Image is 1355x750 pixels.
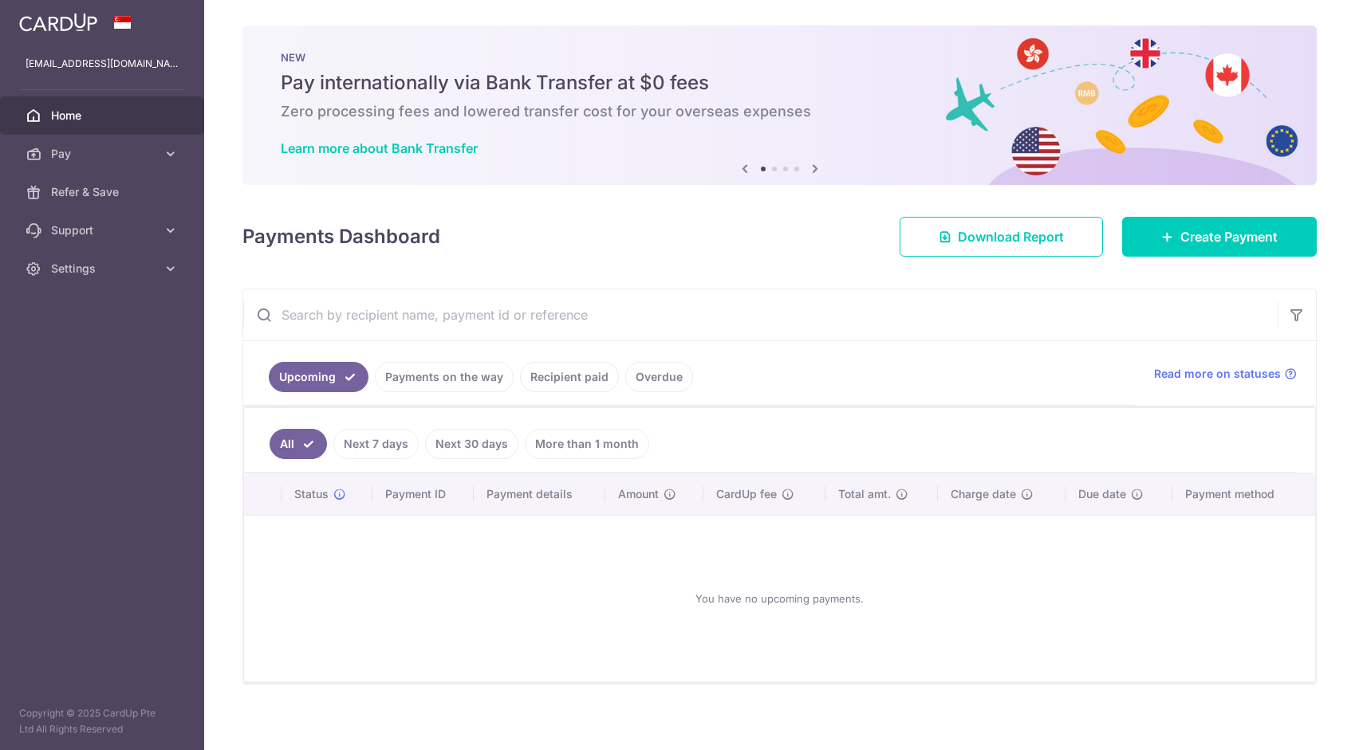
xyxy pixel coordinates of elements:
span: Due date [1078,486,1126,502]
p: NEW [281,51,1278,64]
span: Charge date [951,486,1016,502]
div: You have no upcoming payments. [263,528,1296,669]
span: Download Report [958,227,1064,246]
span: Status [294,486,329,502]
h5: Pay internationally via Bank Transfer at $0 fees [281,70,1278,96]
a: Overdue [625,362,693,392]
a: Read more on statuses [1154,366,1297,382]
th: Payment ID [372,473,474,515]
img: CardUp [19,13,97,32]
input: Search by recipient name, payment id or reference [243,289,1278,340]
a: More than 1 month [525,429,649,459]
span: Support [51,222,156,238]
th: Payment method [1172,473,1315,515]
h4: Payments Dashboard [242,222,440,251]
img: Bank transfer banner [242,26,1317,185]
span: Amount [618,486,659,502]
a: Next 7 days [333,429,419,459]
a: Upcoming [269,362,368,392]
span: Read more on statuses [1154,366,1281,382]
span: CardUp fee [716,486,777,502]
a: Payments on the way [375,362,514,392]
a: Create Payment [1122,217,1317,257]
a: Next 30 days [425,429,518,459]
a: Learn more about Bank Transfer [281,140,478,156]
a: Download Report [900,217,1103,257]
span: Settings [51,261,156,277]
a: All [270,429,327,459]
span: Create Payment [1180,227,1278,246]
p: [EMAIL_ADDRESS][DOMAIN_NAME] [26,56,179,72]
span: Refer & Save [51,184,156,200]
h6: Zero processing fees and lowered transfer cost for your overseas expenses [281,102,1278,121]
th: Payment details [474,473,605,515]
span: Total amt. [838,486,891,502]
span: Home [51,108,156,124]
a: Recipient paid [520,362,619,392]
span: Pay [51,146,156,162]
